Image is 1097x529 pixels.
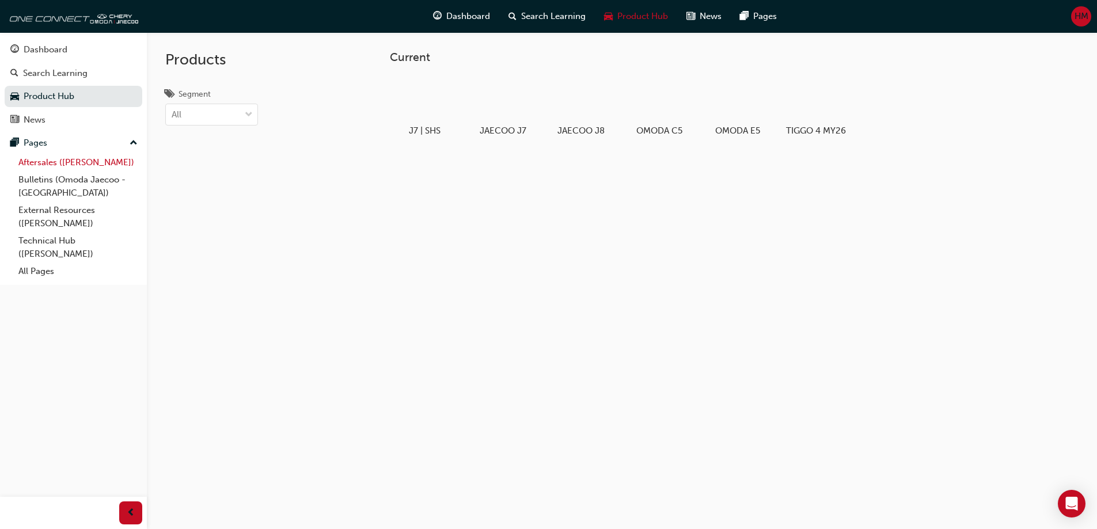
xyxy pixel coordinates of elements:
[10,45,19,55] span: guage-icon
[5,132,142,154] button: Pages
[617,10,668,23] span: Product Hub
[165,90,174,100] span: tags-icon
[446,10,490,23] span: Dashboard
[468,73,537,140] a: JAECOO J7
[14,232,142,262] a: Technical Hub ([PERSON_NAME])
[740,9,749,24] span: pages-icon
[5,63,142,84] a: Search Learning
[625,73,694,140] a: OMODA C5
[473,125,533,136] h5: JAECOO J7
[165,51,258,69] h2: Products
[703,73,772,140] a: OMODA E5
[1058,490,1085,517] div: Open Intercom Messenger
[551,125,612,136] h5: JAECOO J8
[499,5,595,28] a: search-iconSearch Learning
[708,125,768,136] h5: OMODA E5
[700,10,722,23] span: News
[786,125,847,136] h5: TIGGO 4 MY26
[10,68,18,79] span: search-icon
[179,89,211,100] div: Segment
[6,5,138,28] img: oneconnect
[1075,10,1088,23] span: HM
[10,138,19,149] span: pages-icon
[127,506,135,520] span: prev-icon
[433,9,442,24] span: guage-icon
[14,171,142,201] a: Bulletins (Omoda Jaecoo - [GEOGRAPHIC_DATA])
[595,5,677,28] a: car-iconProduct Hub
[5,109,142,131] a: News
[1071,6,1091,26] button: HM
[24,113,45,127] div: News
[14,154,142,172] a: Aftersales ([PERSON_NAME])
[424,5,499,28] a: guage-iconDashboard
[753,10,777,23] span: Pages
[5,37,142,132] button: DashboardSearch LearningProduct HubNews
[23,67,88,80] div: Search Learning
[390,51,1044,64] h3: Current
[14,201,142,232] a: External Resources ([PERSON_NAME])
[394,125,455,136] h5: J7 | SHS
[686,9,695,24] span: news-icon
[781,73,851,140] a: TIGGO 4 MY26
[390,73,459,140] a: J7 | SHS
[24,43,67,56] div: Dashboard
[5,86,142,107] a: Product Hub
[508,9,517,24] span: search-icon
[10,92,19,102] span: car-icon
[245,108,253,123] span: down-icon
[521,10,586,23] span: Search Learning
[130,136,138,151] span: up-icon
[604,9,613,24] span: car-icon
[731,5,786,28] a: pages-iconPages
[677,5,731,28] a: news-iconNews
[172,108,181,121] div: All
[24,136,47,150] div: Pages
[10,115,19,125] span: news-icon
[629,125,690,136] h5: OMODA C5
[14,262,142,280] a: All Pages
[546,73,616,140] a: JAECOO J8
[5,39,142,60] a: Dashboard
